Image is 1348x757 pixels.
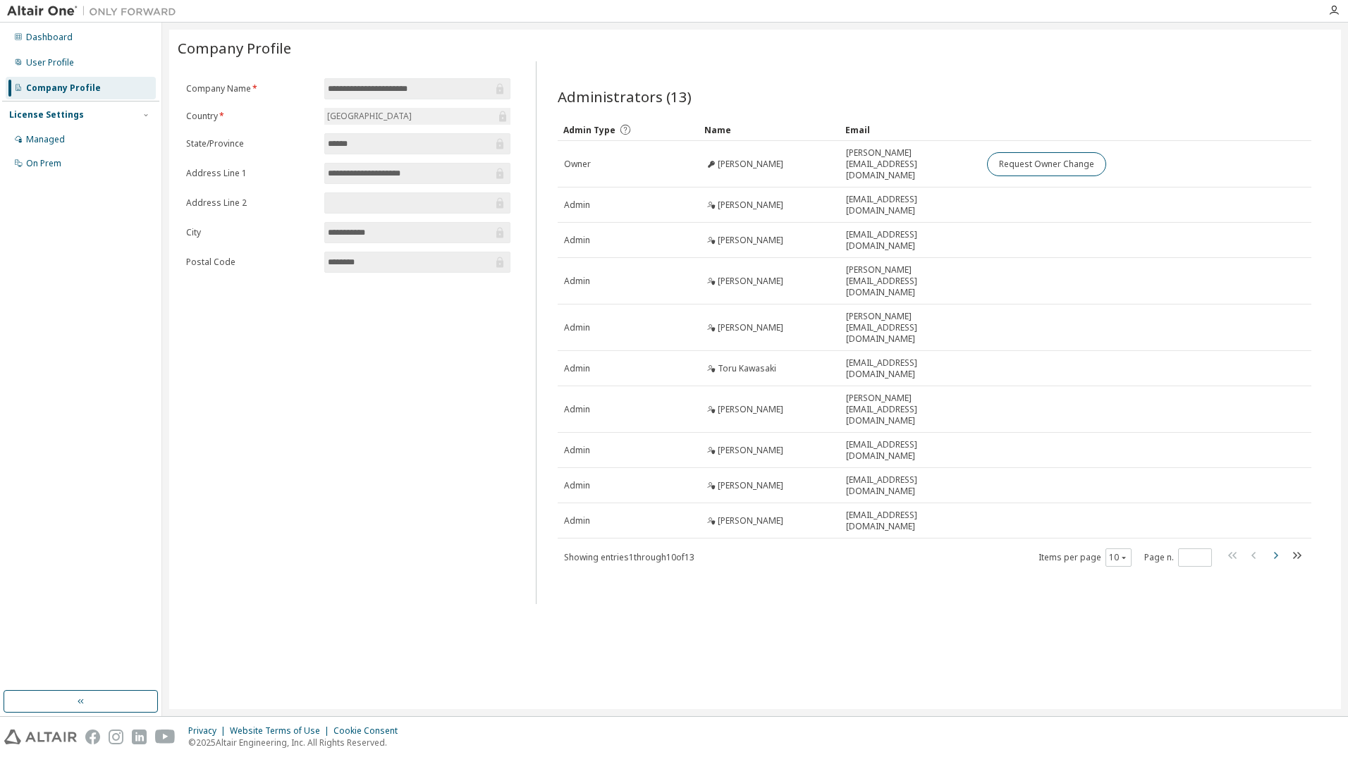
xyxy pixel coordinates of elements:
span: Admin Type [563,124,615,136]
span: Company Profile [178,38,291,58]
button: 10 [1109,552,1128,563]
span: [PERSON_NAME][EMAIL_ADDRESS][DOMAIN_NAME] [846,264,974,298]
span: Page n. [1144,548,1212,567]
div: Name [704,118,834,141]
button: Request Owner Change [987,152,1106,176]
span: [PERSON_NAME] [718,404,783,415]
span: Admin [564,404,590,415]
span: Admin [564,199,590,211]
div: Dashboard [26,32,73,43]
span: [PERSON_NAME] [718,235,783,246]
label: Company Name [186,83,316,94]
img: facebook.svg [85,730,100,744]
img: altair_logo.svg [4,730,77,744]
span: [PERSON_NAME] [718,159,783,170]
span: [EMAIL_ADDRESS][DOMAIN_NAME] [846,229,974,252]
span: Admin [564,276,590,287]
div: [GEOGRAPHIC_DATA] [324,108,510,125]
span: [PERSON_NAME] [718,480,783,491]
div: Email [845,118,975,141]
label: Address Line 2 [186,197,316,209]
div: On Prem [26,158,61,169]
span: Admin [564,515,590,527]
div: Company Profile [26,82,101,94]
label: Postal Code [186,257,316,268]
span: Admin [564,363,590,374]
p: © 2025 Altair Engineering, Inc. All Rights Reserved. [188,737,406,749]
div: Cookie Consent [333,725,406,737]
span: [PERSON_NAME][EMAIL_ADDRESS][DOMAIN_NAME] [846,311,974,345]
span: [PERSON_NAME][EMAIL_ADDRESS][DOMAIN_NAME] [846,147,974,181]
div: User Profile [26,57,74,68]
span: [PERSON_NAME] [718,199,783,211]
span: [PERSON_NAME][EMAIL_ADDRESS][DOMAIN_NAME] [846,393,974,426]
span: [EMAIL_ADDRESS][DOMAIN_NAME] [846,474,974,497]
span: Admin [564,235,590,246]
img: linkedin.svg [132,730,147,744]
span: [EMAIL_ADDRESS][DOMAIN_NAME] [846,510,974,532]
div: Website Terms of Use [230,725,333,737]
div: Managed [26,134,65,145]
span: [PERSON_NAME] [718,445,783,456]
span: Showing entries 1 through 10 of 13 [564,551,694,563]
span: Admin [564,322,590,333]
span: Items per page [1038,548,1132,567]
span: [PERSON_NAME] [718,276,783,287]
span: Administrators (13) [558,87,692,106]
span: Admin [564,480,590,491]
span: [EMAIL_ADDRESS][DOMAIN_NAME] [846,194,974,216]
span: [PERSON_NAME] [718,515,783,527]
img: Altair One [7,4,183,18]
span: [EMAIL_ADDRESS][DOMAIN_NAME] [846,357,974,380]
label: State/Province [186,138,316,149]
span: Admin [564,445,590,456]
div: Privacy [188,725,230,737]
span: [EMAIL_ADDRESS][DOMAIN_NAME] [846,439,974,462]
span: Owner [564,159,591,170]
label: Address Line 1 [186,168,316,179]
div: [GEOGRAPHIC_DATA] [325,109,414,124]
img: youtube.svg [155,730,176,744]
span: [PERSON_NAME] [718,322,783,333]
img: instagram.svg [109,730,123,744]
label: Country [186,111,316,122]
div: License Settings [9,109,84,121]
label: City [186,227,316,238]
span: Toru Kawasaki [718,363,776,374]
